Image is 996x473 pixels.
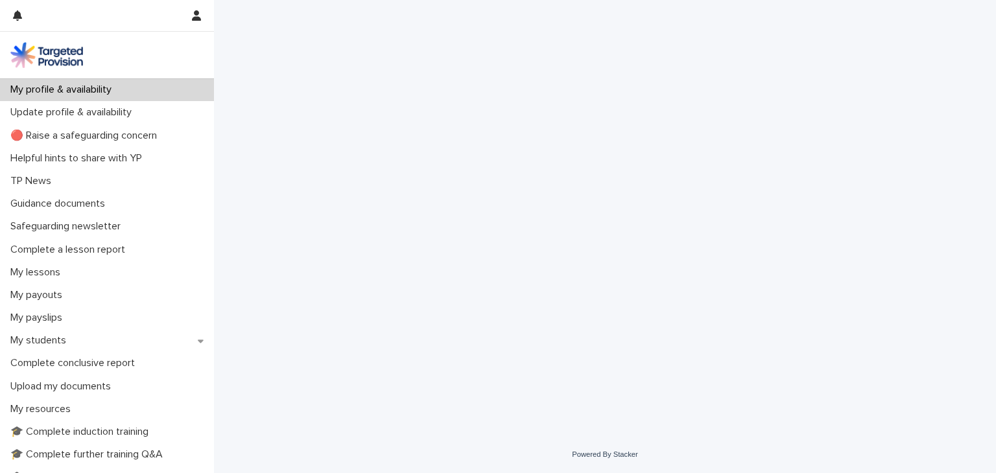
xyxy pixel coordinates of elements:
p: Upload my documents [5,380,121,393]
p: My resources [5,403,81,415]
p: 🎓 Complete further training Q&A [5,448,173,461]
p: My profile & availability [5,84,122,96]
p: Complete a lesson report [5,244,136,256]
p: My students [5,334,77,347]
p: Safeguarding newsletter [5,220,131,233]
p: Update profile & availability [5,106,142,119]
p: 🎓 Complete induction training [5,426,159,438]
p: My payouts [5,289,73,301]
p: 🔴 Raise a safeguarding concern [5,130,167,142]
p: Guidance documents [5,198,115,210]
img: M5nRWzHhSzIhMunXDL62 [10,42,83,68]
p: Helpful hints to share with YP [5,152,152,165]
p: TP News [5,175,62,187]
a: Powered By Stacker [572,450,637,458]
p: My payslips [5,312,73,324]
p: My lessons [5,266,71,279]
p: Complete conclusive report [5,357,145,369]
